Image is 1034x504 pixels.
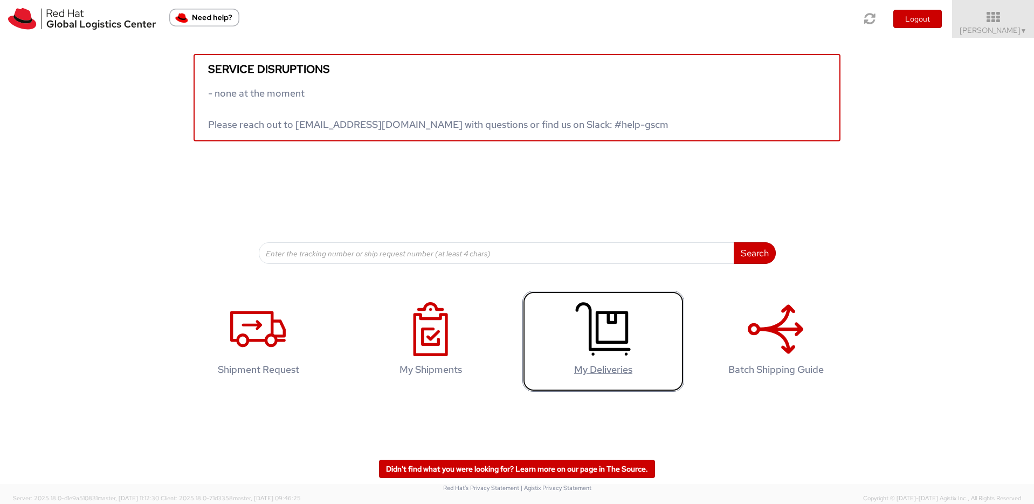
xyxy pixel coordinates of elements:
span: master, [DATE] 09:46:25 [233,494,301,502]
a: Red Hat's Privacy Statement [443,484,519,492]
h4: My Deliveries [534,364,673,375]
h5: Service disruptions [208,63,826,75]
span: master, [DATE] 11:12:30 [98,494,159,502]
a: Didn't find what you were looking for? Learn more on our page in The Source. [379,460,655,478]
a: My Deliveries [522,291,684,392]
img: rh-logistics-00dfa346123c4ec078e1.svg [8,8,156,30]
button: Need help? [169,9,239,26]
a: My Shipments [350,291,512,392]
button: Search [734,242,776,264]
a: | Agistix Privacy Statement [521,484,591,492]
input: Enter the tracking number or ship request number (at least 4 chars) [259,242,734,264]
span: Copyright © [DATE]-[DATE] Agistix Inc., All Rights Reserved [863,494,1021,503]
span: Server: 2025.18.0-d1e9a510831 [13,494,159,502]
h4: My Shipments [361,364,500,375]
a: Shipment Request [177,291,339,392]
button: Logout [893,10,942,28]
h4: Shipment Request [189,364,328,375]
span: [PERSON_NAME] [960,25,1027,35]
a: Service disruptions - none at the moment Please reach out to [EMAIL_ADDRESS][DOMAIN_NAME] with qu... [194,54,840,141]
span: ▼ [1021,26,1027,35]
span: Client: 2025.18.0-71d3358 [161,494,301,502]
a: Batch Shipping Guide [695,291,857,392]
h4: Batch Shipping Guide [706,364,845,375]
span: - none at the moment Please reach out to [EMAIL_ADDRESS][DOMAIN_NAME] with questions or find us o... [208,87,668,131]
